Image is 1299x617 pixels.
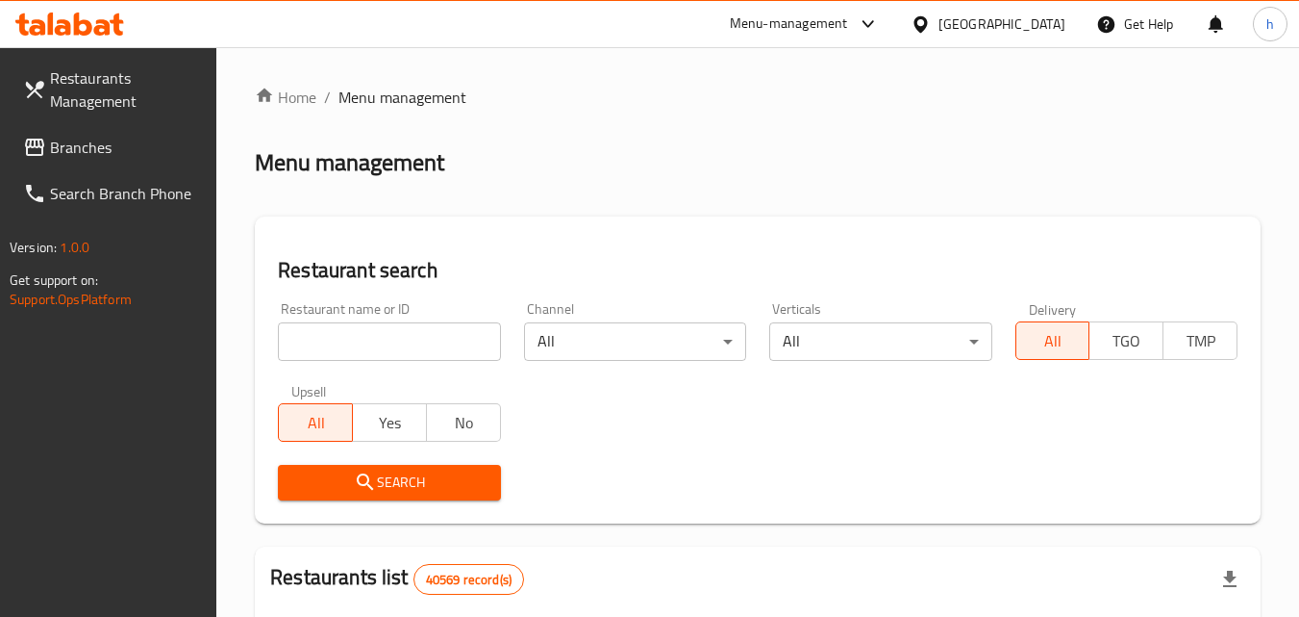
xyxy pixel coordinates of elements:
button: TMP [1162,321,1237,360]
span: Yes [361,409,419,437]
span: No [435,409,493,437]
button: No [426,403,501,442]
span: 40569 record(s) [414,571,523,589]
a: Branches [8,124,217,170]
span: TGO [1097,327,1156,355]
a: Support.OpsPlatform [10,287,132,312]
span: Get support on: [10,268,98,293]
div: Menu-management [730,13,848,36]
button: Search [278,465,500,501]
span: All [1024,327,1083,355]
h2: Restaurant search [278,256,1237,285]
div: Total records count [413,564,524,595]
div: All [769,322,991,361]
div: All [524,322,746,361]
h2: Restaurants list [270,563,524,595]
span: Branches [50,136,202,159]
span: All [287,409,345,437]
span: Version: [10,235,57,260]
button: TGO [1088,321,1163,360]
div: Export file [1207,556,1253,603]
span: Search Branch Phone [50,182,202,205]
nav: breadcrumb [255,86,1261,109]
label: Upsell [291,384,327,398]
span: 1.0.0 [60,235,89,260]
button: All [1015,321,1090,360]
button: All [278,403,353,442]
button: Yes [352,403,427,442]
a: Home [255,86,316,109]
li: / [324,86,331,109]
span: Menu management [338,86,466,109]
input: Search for restaurant name or ID.. [278,322,500,361]
span: TMP [1171,327,1230,355]
a: Search Branch Phone [8,170,217,217]
div: [GEOGRAPHIC_DATA] [938,13,1065,35]
h2: Menu management [255,147,444,178]
span: Search [293,471,485,495]
a: Restaurants Management [8,55,217,124]
span: Restaurants Management [50,66,202,113]
label: Delivery [1029,302,1077,316]
span: h [1266,13,1274,35]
